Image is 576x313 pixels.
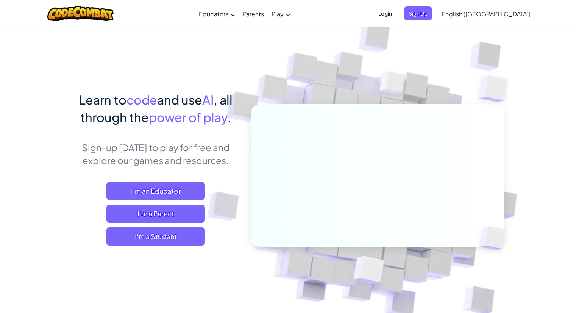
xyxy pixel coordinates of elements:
[442,10,531,18] span: English ([GEOGRAPHIC_DATA])
[149,110,228,125] span: power of play
[202,92,214,107] span: AI
[464,57,529,121] img: Overlap cubes
[47,6,114,21] img: CodeCombat logo
[404,6,432,20] button: Sign Up
[374,6,396,20] button: Login
[106,182,205,200] a: I'm an Educator
[106,227,205,246] button: I'm a Student
[106,205,205,223] a: I'm a Parent
[334,240,402,303] img: Overlap cubes
[157,92,202,107] span: and use
[467,211,523,266] img: Overlap cubes
[199,10,228,18] span: Educators
[72,141,239,167] p: Sign-up [DATE] to play for free and explore our games and resources.
[272,10,284,18] span: Play
[79,92,126,107] span: Learn to
[195,3,239,24] a: Educators
[438,3,534,24] a: English ([GEOGRAPHIC_DATA])
[365,56,420,113] img: Overlap cubes
[126,92,157,107] span: code
[239,3,268,24] a: Parents
[268,3,294,24] a: Play
[228,110,231,125] span: .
